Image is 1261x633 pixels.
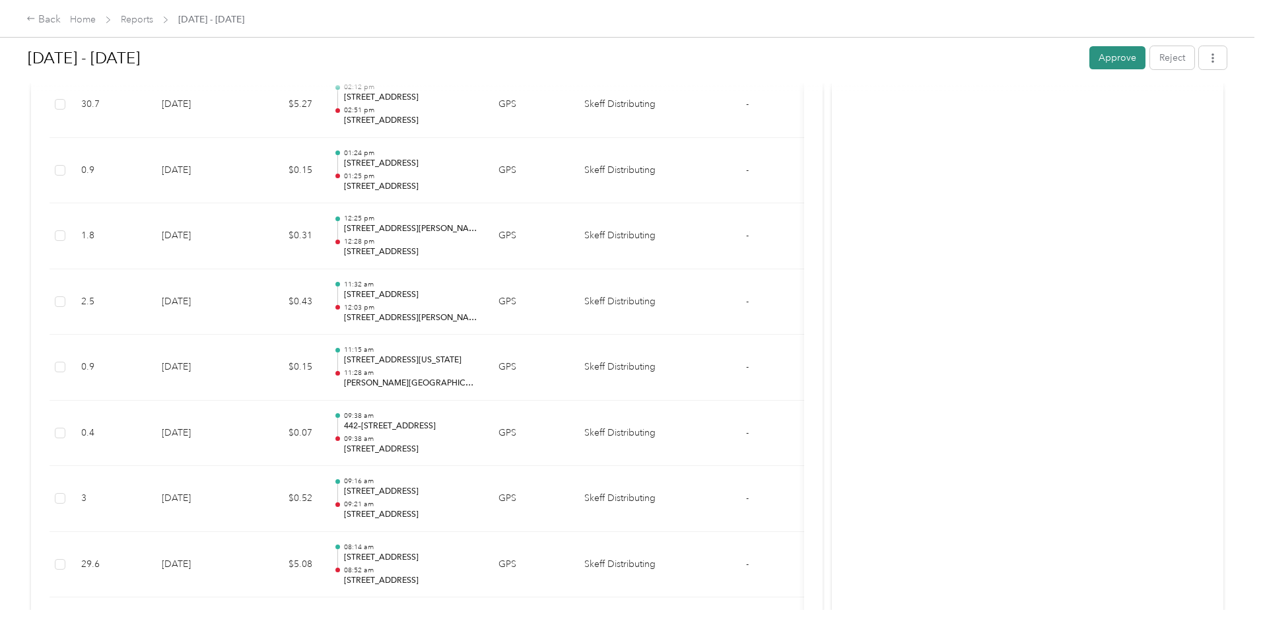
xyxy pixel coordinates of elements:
td: 1.8 [71,203,151,269]
td: $0.31 [244,203,323,269]
td: Skeff Distributing [574,335,673,401]
p: [STREET_ADDRESS] [344,486,477,498]
p: [STREET_ADDRESS] [344,181,477,193]
td: $0.07 [244,401,323,467]
span: - [746,427,749,438]
td: $0.15 [244,335,323,401]
td: [DATE] [151,138,244,204]
td: [DATE] [151,466,244,532]
p: [STREET_ADDRESS] [344,115,477,127]
td: 29.6 [71,532,151,598]
span: - [746,558,749,570]
td: GPS [488,72,574,138]
p: [STREET_ADDRESS] [344,444,477,455]
td: Skeff Distributing [574,269,673,335]
iframe: Everlance-gr Chat Button Frame [1187,559,1261,633]
p: [STREET_ADDRESS] [344,509,477,521]
p: 08:14 am [344,543,477,552]
span: - [746,98,749,110]
p: [PERSON_NAME][GEOGRAPHIC_DATA], [GEOGRAPHIC_DATA], [GEOGRAPHIC_DATA][US_STATE], [GEOGRAPHIC_DATA] [344,378,477,389]
td: Skeff Distributing [574,401,673,467]
td: GPS [488,335,574,401]
td: $0.52 [244,466,323,532]
p: [STREET_ADDRESS] [344,92,477,104]
td: 0.9 [71,138,151,204]
td: GPS [488,401,574,467]
button: Reject [1150,46,1194,69]
a: Home [70,14,96,25]
span: - [746,164,749,176]
td: [DATE] [151,532,244,598]
td: 0.4 [71,401,151,467]
span: - [746,361,749,372]
td: 0.9 [71,335,151,401]
p: 09:16 am [344,477,477,486]
p: 01:24 pm [344,149,477,158]
p: 09:38 am [344,434,477,444]
td: 3 [71,466,151,532]
p: [STREET_ADDRESS] [344,246,477,258]
span: [DATE] - [DATE] [178,13,244,26]
td: GPS [488,532,574,598]
td: GPS [488,203,574,269]
p: [STREET_ADDRESS][PERSON_NAME] [344,312,477,324]
td: [DATE] [151,335,244,401]
p: 11:15 am [344,345,477,354]
p: [STREET_ADDRESS][US_STATE] [344,354,477,366]
td: Skeff Distributing [574,466,673,532]
td: Skeff Distributing [574,203,673,269]
p: 08:52 am [344,566,477,575]
p: [STREET_ADDRESS] [344,289,477,301]
td: Skeff Distributing [574,532,673,598]
td: GPS [488,466,574,532]
p: 02:55 pm [344,608,477,617]
p: 01:25 pm [344,172,477,181]
p: 442–[STREET_ADDRESS] [344,420,477,432]
h1: Sep 1 - 30, 2025 [28,42,1080,74]
div: Back [26,12,61,28]
p: [STREET_ADDRESS] [344,158,477,170]
span: - [746,230,749,241]
a: Reports [121,14,153,25]
p: 12:03 pm [344,303,477,312]
span: - [746,296,749,307]
td: [DATE] [151,203,244,269]
button: Approve [1089,46,1145,69]
td: GPS [488,138,574,204]
td: $5.08 [244,532,323,598]
p: 09:21 am [344,500,477,509]
p: 02:51 pm [344,106,477,115]
td: Skeff Distributing [574,72,673,138]
td: [DATE] [151,72,244,138]
span: - [746,492,749,504]
p: [STREET_ADDRESS] [344,552,477,564]
td: GPS [488,269,574,335]
p: 11:32 am [344,280,477,289]
td: Skeff Distributing [574,138,673,204]
p: 09:38 am [344,411,477,420]
td: [DATE] [151,269,244,335]
td: 30.7 [71,72,151,138]
p: 11:28 am [344,368,477,378]
td: 2.5 [71,269,151,335]
td: $0.43 [244,269,323,335]
p: 12:28 pm [344,237,477,246]
p: [STREET_ADDRESS][PERSON_NAME] [344,223,477,235]
td: $0.15 [244,138,323,204]
td: $5.27 [244,72,323,138]
td: [DATE] [151,401,244,467]
p: [STREET_ADDRESS] [344,575,477,587]
p: 12:25 pm [344,214,477,223]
